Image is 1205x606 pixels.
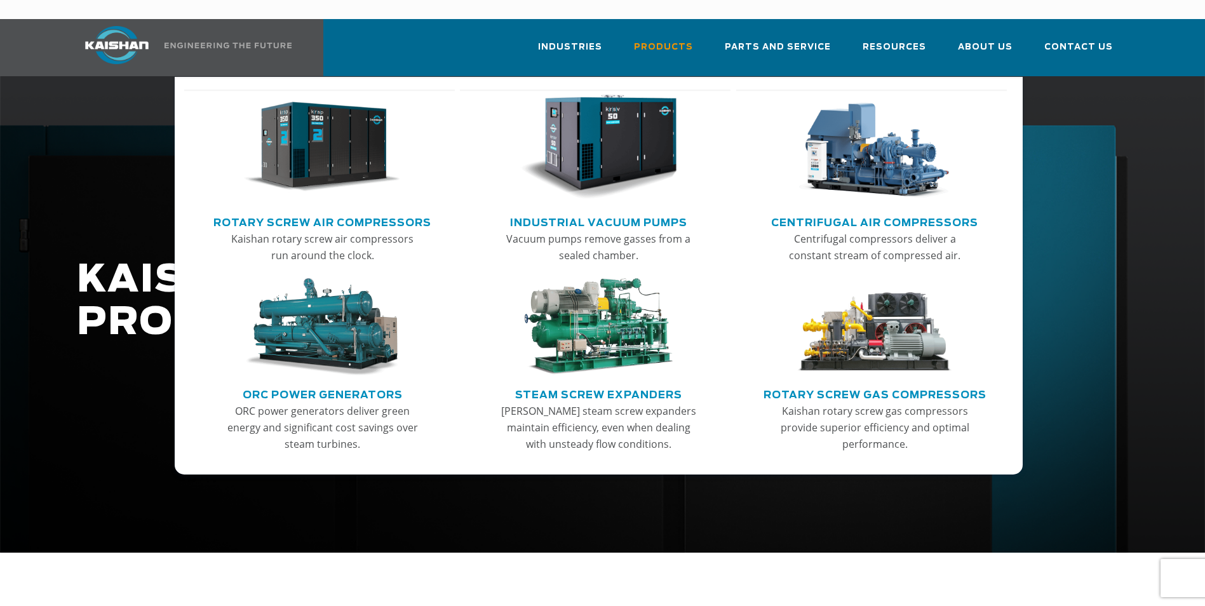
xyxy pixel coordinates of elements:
a: Industrial Vacuum Pumps [510,212,687,231]
span: Industries [538,40,602,55]
a: Rotary Screw Gas Compressors [764,384,986,403]
span: Resources [863,40,926,55]
span: About Us [958,40,1013,55]
img: thumb-Centrifugal-Air-Compressors [797,95,953,200]
a: Contact Us [1044,30,1113,74]
a: Products [634,30,693,74]
span: Contact Us [1044,40,1113,55]
a: Resources [863,30,926,74]
a: Steam Screw Expanders [515,384,682,403]
p: Kaishan rotary screw air compressors run around the clock. [224,231,422,264]
p: Vacuum pumps remove gasses from a sealed chamber. [499,231,697,264]
a: Parts and Service [725,30,831,74]
img: kaishan logo [69,26,165,64]
a: Centrifugal Air Compressors [771,212,978,231]
p: Centrifugal compressors deliver a constant stream of compressed air. [776,231,974,264]
p: Kaishan rotary screw gas compressors provide superior efficiency and optimal performance. [776,403,974,452]
a: Rotary Screw Air Compressors [213,212,431,231]
img: thumb-Steam-Screw-Expanders [520,278,677,376]
a: Kaishan USA [69,19,294,76]
img: Engineering the future [165,43,292,48]
img: thumb-Rotary-Screw-Gas-Compressors [797,278,953,376]
h1: KAISHAN PRODUCTS [77,259,951,344]
img: thumb-Rotary-Screw-Air-Compressors [244,95,400,200]
p: ORC power generators deliver green energy and significant cost savings over steam turbines. [224,403,422,452]
span: Products [634,40,693,55]
a: About Us [958,30,1013,74]
p: [PERSON_NAME] steam screw expanders maintain efficiency, even when dealing with unsteady flow con... [499,403,697,452]
a: Industries [538,30,602,74]
img: thumb-ORC-Power-Generators [244,278,400,376]
a: ORC Power Generators [243,384,403,403]
span: Parts and Service [725,40,831,55]
img: thumb-Industrial-Vacuum-Pumps [520,95,677,200]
